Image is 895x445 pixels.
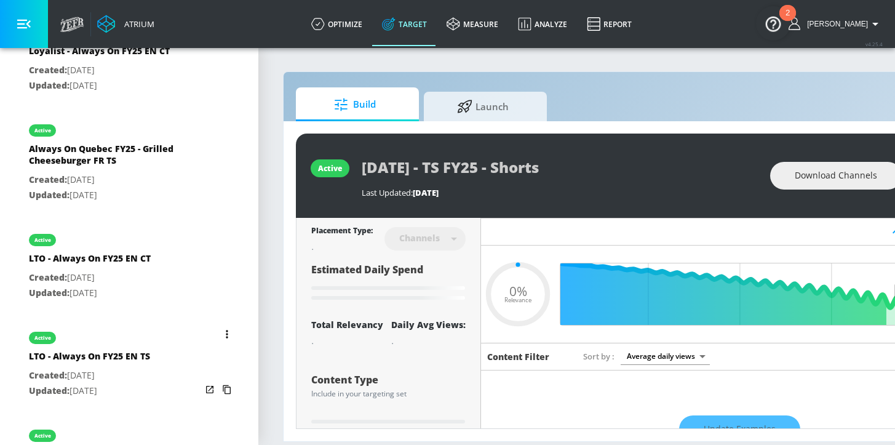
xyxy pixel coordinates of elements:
[311,390,466,398] div: Include in your targeting set
[436,92,530,121] span: Launch
[34,433,51,439] div: active
[311,225,373,238] div: Placement Type:
[20,14,239,102] div: Loyalist - Always On FY25 EN CTCreated:[DATE]Updated:[DATE]
[29,287,70,299] span: Updated:
[29,270,151,286] p: [DATE]
[29,350,150,368] div: LTO - Always On FY25 EN TS
[308,90,402,119] span: Build
[20,112,239,212] div: activeAlways On Quebec FY25 - Grilled Cheeseburger FR TSCreated:[DATE]Updated:[DATE]
[413,187,439,198] span: [DATE]
[311,263,466,304] div: Estimated Daily Spend
[756,6,790,41] button: Open Resource Center, 2 new notifications
[20,319,239,407] div: activeLTO - Always On FY25 EN TSCreated:[DATE]Updated:[DATE]
[865,41,883,47] span: v 4.25.4
[29,188,201,203] p: [DATE]
[504,297,531,303] span: Relevance
[29,174,67,185] span: Created:
[218,381,236,398] button: Copy Targeting Set Link
[301,2,372,46] a: optimize
[437,2,508,46] a: measure
[789,17,883,31] button: [PERSON_NAME]
[29,252,151,270] div: LTO - Always On FY25 EN CT
[29,78,170,94] p: [DATE]
[802,20,868,28] span: login as: renata.fonseca@zefr.com
[583,351,615,362] span: Sort by
[508,2,577,46] a: Analyze
[201,381,218,398] button: Open in new window
[119,18,154,30] div: Atrium
[29,79,70,91] span: Updated:
[34,237,51,243] div: active
[391,319,466,331] div: Daily Avg Views:
[29,385,70,396] span: Updated:
[20,222,239,310] div: activeLTO - Always On FY25 EN CTCreated:[DATE]Updated:[DATE]
[29,383,150,399] p: [DATE]
[34,127,51,134] div: active
[29,368,150,383] p: [DATE]
[311,263,423,276] span: Estimated Daily Spend
[311,319,383,331] div: Total Relevancy
[577,2,642,46] a: Report
[29,63,170,78] p: [DATE]
[29,143,201,172] div: Always On Quebec FY25 - Grilled Cheeseburger FR TS
[29,64,67,76] span: Created:
[372,2,437,46] a: Target
[29,189,70,201] span: Updated:
[786,13,790,29] div: 2
[97,15,154,33] a: Atrium
[509,284,527,297] span: 0%
[34,335,51,341] div: active
[29,172,201,188] p: [DATE]
[29,369,67,381] span: Created:
[29,271,67,283] span: Created:
[487,351,549,363] h6: Content Filter
[393,233,446,243] div: Channels
[795,168,877,183] span: Download Channels
[29,286,151,301] p: [DATE]
[29,45,170,63] div: Loyalist - Always On FY25 EN CT
[318,163,342,174] div: active
[621,348,710,364] div: Average daily views
[362,187,758,198] div: Last Updated:
[311,375,466,385] div: Content Type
